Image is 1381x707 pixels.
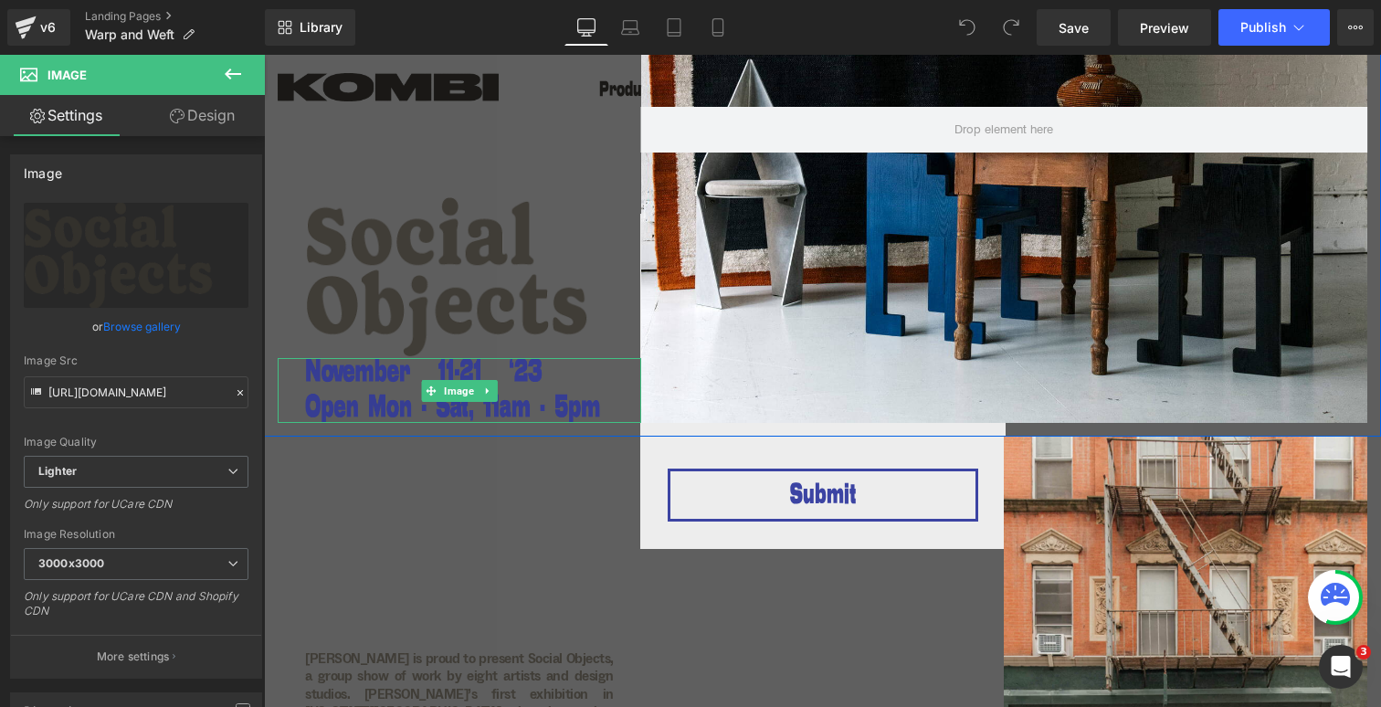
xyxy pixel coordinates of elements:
[265,9,355,46] a: New Library
[37,16,59,39] div: v6
[24,376,248,408] input: Link
[85,9,265,24] a: Landing Pages
[24,589,248,630] div: Only support for UCare CDN and Shopify CDN
[24,317,248,336] div: or
[47,68,87,82] span: Image
[103,311,181,343] a: Browse gallery
[24,436,248,448] div: Image Quality
[24,497,248,523] div: Only support for UCare CDN
[696,9,740,46] a: Mobile
[214,325,233,347] a: Expand / Collapse
[1059,18,1089,37] span: Save
[300,19,343,36] span: Library
[652,9,696,46] a: Tablet
[24,155,62,181] div: Image
[1337,9,1374,46] button: More
[85,27,174,42] span: Warp and Weft
[1218,9,1330,46] button: Publish
[136,95,269,136] a: Design
[7,9,70,46] a: v6
[24,528,248,541] div: Image Resolution
[1240,20,1286,35] span: Publish
[38,464,77,478] b: Lighter
[1356,645,1371,660] span: 3
[38,556,104,570] b: 3000x3000
[1140,18,1189,37] span: Preview
[1118,9,1211,46] a: Preview
[993,9,1029,46] button: Redo
[176,325,214,347] span: Image
[1319,645,1363,689] iframe: Intercom live chat
[608,9,652,46] a: Laptop
[564,9,608,46] a: Desktop
[11,635,261,678] button: More settings
[24,354,248,367] div: Image Src
[97,649,170,665] p: More settings
[949,9,986,46] button: Undo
